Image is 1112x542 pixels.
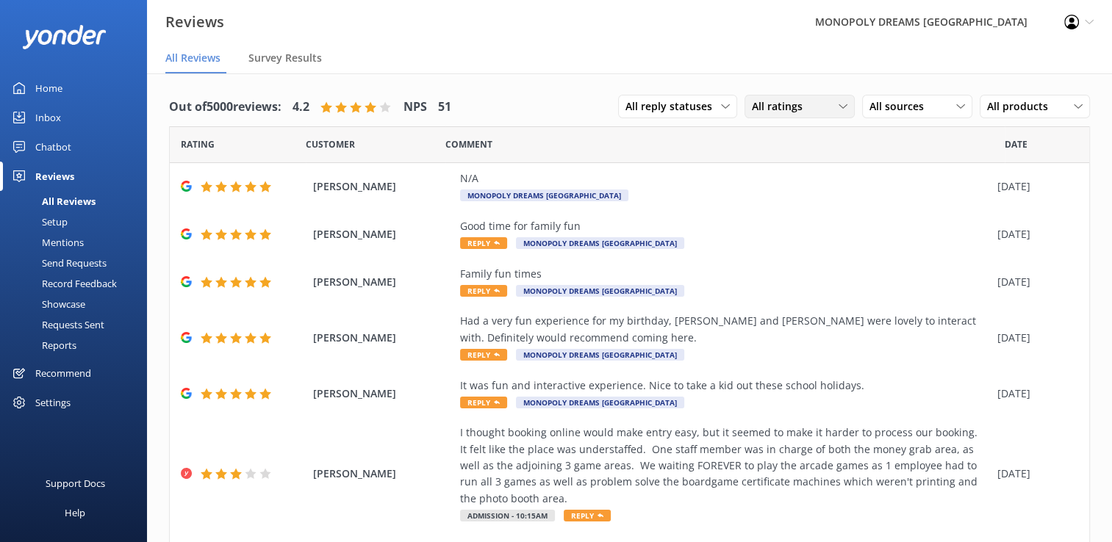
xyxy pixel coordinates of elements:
[9,232,84,253] div: Mentions
[313,330,453,346] span: [PERSON_NAME]
[516,285,684,297] span: MONOPOLY DREAMS [GEOGRAPHIC_DATA]
[9,253,147,273] a: Send Requests
[35,132,71,162] div: Chatbot
[460,424,990,507] div: I thought booking online would make entry easy, but it seemed to make it harder to process our bo...
[869,98,933,115] span: All sources
[997,330,1071,346] div: [DATE]
[35,388,71,417] div: Settings
[169,98,281,117] h4: Out of 5000 reviews:
[9,294,147,314] a: Showcase
[9,212,68,232] div: Setup
[9,212,147,232] a: Setup
[9,335,147,355] a: Reports
[35,358,91,388] div: Recommend
[313,274,453,290] span: [PERSON_NAME]
[460,397,507,408] span: Reply
[9,314,104,335] div: Requests Sent
[35,162,74,191] div: Reviews
[35,103,61,132] div: Inbox
[516,349,684,361] span: MONOPOLY DREAMS [GEOGRAPHIC_DATA]
[997,178,1071,195] div: [DATE]
[460,349,507,361] span: Reply
[997,466,1071,482] div: [DATE]
[460,237,507,249] span: Reply
[181,137,215,151] span: Date
[997,274,1071,290] div: [DATE]
[35,73,62,103] div: Home
[9,273,147,294] a: Record Feedback
[9,253,107,273] div: Send Requests
[460,313,990,346] div: Had a very fun experience for my birthday, [PERSON_NAME] and [PERSON_NAME] were lovely to interac...
[22,25,107,49] img: yonder-white-logo.png
[9,191,96,212] div: All Reviews
[313,226,453,242] span: [PERSON_NAME]
[460,218,990,234] div: Good time for family fun
[9,273,117,294] div: Record Feedback
[65,498,85,527] div: Help
[438,98,451,117] h4: 51
[313,178,453,195] span: [PERSON_NAME]
[460,377,990,394] div: It was fun and interactive experience. Nice to take a kid out these school holidays.
[313,466,453,482] span: [PERSON_NAME]
[165,10,224,34] h3: Reviews
[752,98,811,115] span: All ratings
[9,294,85,314] div: Showcase
[293,98,309,117] h4: 4.2
[403,98,427,117] h4: NPS
[9,191,147,212] a: All Reviews
[165,51,220,65] span: All Reviews
[460,189,628,201] span: MONOPOLY DREAMS [GEOGRAPHIC_DATA]
[1005,137,1027,151] span: Date
[9,335,76,355] div: Reports
[516,237,684,249] span: MONOPOLY DREAMS [GEOGRAPHIC_DATA]
[248,51,322,65] span: Survey Results
[460,510,555,521] span: Admission - 10:15am
[9,314,147,335] a: Requests Sent
[564,510,611,521] span: Reply
[46,469,105,498] div: Support Docs
[516,397,684,408] span: MONOPOLY DREAMS [GEOGRAPHIC_DATA]
[306,137,355,151] span: Date
[313,386,453,402] span: [PERSON_NAME]
[445,137,492,151] span: Question
[997,226,1071,242] div: [DATE]
[460,170,990,187] div: N/A
[625,98,721,115] span: All reply statuses
[9,232,147,253] a: Mentions
[997,386,1071,402] div: [DATE]
[987,98,1057,115] span: All products
[460,266,990,282] div: Family fun times
[460,285,507,297] span: Reply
